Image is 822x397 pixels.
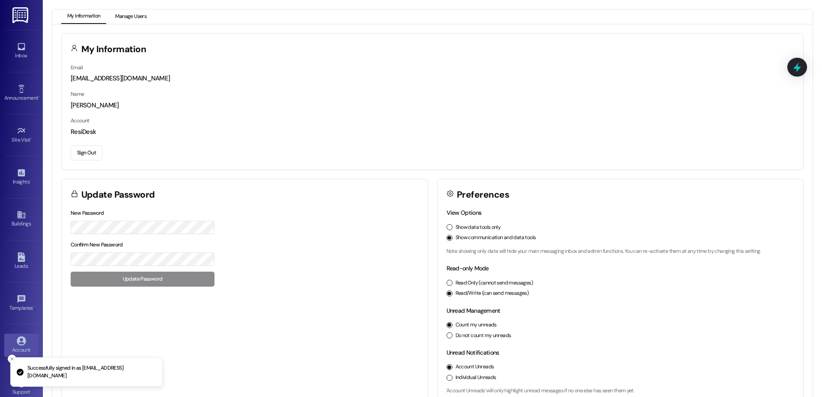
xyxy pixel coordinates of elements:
[8,355,16,363] button: Close toast
[30,178,31,184] span: •
[71,145,102,160] button: Sign Out
[27,364,155,379] p: Successfully signed in as [EMAIL_ADDRESS][DOMAIN_NAME]
[31,136,32,142] span: •
[456,290,529,297] label: Read/Write (can send messages)
[456,363,494,371] label: Account Unreads
[109,9,152,24] button: Manage Users
[4,124,39,147] a: Site Visit •
[456,332,511,340] label: Do not count my unreads
[71,127,794,136] div: ResiDesk
[447,209,482,216] label: View Options
[4,292,39,315] a: Templates •
[4,166,39,189] a: Insights •
[12,7,30,23] img: ResiDesk Logo
[4,207,39,231] a: Buildings
[447,349,499,356] label: Unread Notifications
[456,224,501,231] label: Show data tools only
[71,64,83,71] label: Email
[81,190,155,199] h3: Update Password
[4,39,39,62] a: Inbox
[456,279,533,287] label: Read Only (cannot send messages)
[81,45,146,54] h3: My Information
[447,387,795,395] p: 'Account Unreads' will only highlight unread messages if no one else has seen them yet.
[456,234,536,242] label: Show communication and data tools
[71,241,123,248] label: Confirm New Password
[38,94,39,100] span: •
[71,117,89,124] label: Account
[447,264,489,272] label: Read-only Mode
[457,190,509,199] h3: Preferences
[61,9,106,24] button: My Information
[71,101,794,110] div: [PERSON_NAME]
[71,210,104,216] label: New Password
[447,248,795,255] p: Note: showing only data will hide your main messaging inbox and admin functions. You can re-activ...
[71,74,794,83] div: [EMAIL_ADDRESS][DOMAIN_NAME]
[33,304,34,310] span: •
[456,374,496,382] label: Individual Unreads
[71,91,84,98] label: Name
[4,334,39,357] a: Account
[447,307,500,314] label: Unread Management
[456,321,497,329] label: Count my unreads
[4,250,39,273] a: Leads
